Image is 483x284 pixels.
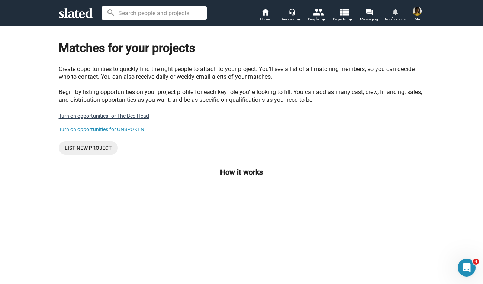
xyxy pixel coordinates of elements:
[385,15,406,24] span: Notifications
[308,15,326,24] div: People
[59,126,144,132] a: Click to open project profile page opportunities tab
[338,6,349,17] mat-icon: view_list
[59,113,149,119] a: Click to open project profile page opportunities tab
[408,5,426,25] button: Danae GrandisonMe
[346,15,355,24] mat-icon: arrow_drop_down
[319,15,328,24] mat-icon: arrow_drop_down
[333,15,353,24] span: Projects
[59,40,425,56] h1: Matches for your projects
[304,7,330,24] button: People
[65,141,112,155] span: List New Project
[59,65,425,81] p: Create opportunities to quickly find the right people to attach to your project. You’ll see a lis...
[458,259,476,277] iframe: Intercom live chat
[59,167,425,177] h2: How it works
[289,8,295,15] mat-icon: headset_mic
[59,141,118,155] a: List new project
[392,8,399,15] mat-icon: notifications
[473,259,479,265] span: 4
[330,7,356,24] button: Projects
[59,88,425,104] p: Begin by listing opportunities on your project profile for each key role you’re looking to fill. ...
[260,15,270,24] span: Home
[366,8,373,15] mat-icon: forum
[360,15,378,24] span: Messaging
[312,6,323,17] mat-icon: people
[261,7,270,16] mat-icon: home
[382,7,408,24] a: Notifications
[415,15,420,24] span: Me
[278,7,304,24] button: Services
[281,15,302,24] div: Services
[252,7,278,24] a: Home
[356,7,382,24] a: Messaging
[102,6,207,20] input: Search people and projects
[413,7,422,16] img: Danae Grandison
[294,15,303,24] mat-icon: arrow_drop_down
